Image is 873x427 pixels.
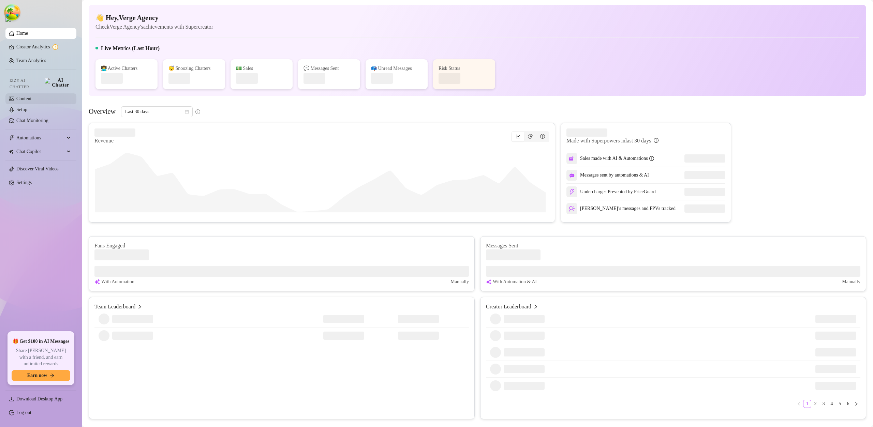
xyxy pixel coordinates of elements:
span: Automations [16,133,65,143]
span: Last 30 days [125,107,189,117]
a: Team Analytics [16,58,46,63]
button: Earn nowarrow-right [12,370,70,381]
span: Share [PERSON_NAME] with a friend, and earn unlimited rewards [12,347,70,367]
span: calendar [185,110,189,114]
div: Risk Status [439,65,490,72]
article: Messages Sent [486,242,860,249]
span: right [533,303,538,311]
span: right [854,402,858,406]
a: Home [16,31,28,36]
span: download [9,396,14,402]
a: Setup [16,107,27,112]
span: thunderbolt [9,135,14,141]
a: 1 [803,400,811,408]
img: Chat Copilot [9,149,13,154]
article: Fans Engaged [94,242,469,249]
article: With Automation & AI [493,278,537,286]
article: Check Verge Agency's achievements with Supercreator [95,22,213,31]
a: 5 [836,400,844,408]
a: Log out [16,410,31,415]
a: Discover Viral Videos [16,166,59,171]
div: 💵 Sales [236,65,287,72]
div: segmented control [511,131,549,142]
span: arrow-right [50,373,55,378]
li: 5 [836,400,844,408]
img: svg%3e [569,155,575,162]
div: Undercharges Prevented by PriceGuard [566,186,656,197]
span: info-circle [654,138,659,143]
div: 😴 Snoozing Chatters [168,65,220,72]
img: AI Chatter [45,78,71,88]
li: Next Page [852,400,860,408]
span: line-chart [516,134,520,139]
article: Creator Leaderboard [486,303,531,311]
li: 3 [819,400,828,408]
a: 6 [844,400,852,408]
a: Content [16,96,31,101]
span: left [797,402,801,406]
a: Creator Analytics exclamation-circle [16,42,71,52]
article: With Automation [101,278,134,286]
div: 📪 Unread Messages [371,65,422,72]
article: Overview [89,106,116,117]
div: 💬 Messages Sent [304,65,355,72]
article: Manually [842,278,860,286]
article: Manually [450,278,469,286]
li: Previous Page [795,400,803,408]
span: Izzy AI Chatter [10,77,42,90]
a: 4 [828,400,835,408]
article: Made with Superpowers in last 30 days [566,137,651,145]
img: svg%3e [94,278,100,286]
div: [PERSON_NAME]’s messages and PPVs tracked [566,203,676,214]
article: Revenue [94,137,135,145]
span: info-circle [649,156,654,161]
div: Messages sent by automations & AI [566,170,649,181]
h5: Live Metrics (Last Hour) [101,44,160,52]
span: Chat Copilot [16,146,65,157]
div: 👩‍💻 Active Chatters [101,65,152,72]
div: Sales made with AI & Automations [580,155,654,162]
a: 2 [812,400,819,408]
span: Download Desktop App [16,396,62,401]
img: svg%3e [569,172,575,178]
span: dollar-circle [540,134,545,139]
img: svg%3e [569,205,575,212]
a: Chat Monitoring [16,118,48,123]
button: Open Tanstack query devtools [5,5,19,19]
h4: 👋 Hey, Verge Agency [95,13,213,22]
button: left [795,400,803,408]
span: 🎁 Get $100 in AI Messages [13,338,70,345]
span: Earn now [27,373,47,378]
article: Team Leaderboard [94,303,135,311]
span: right [137,303,142,311]
img: svg%3e [569,189,575,195]
span: pie-chart [528,134,533,139]
li: 4 [828,400,836,408]
button: right [852,400,860,408]
img: svg%3e [486,278,491,286]
a: 3 [820,400,827,408]
span: info-circle [195,109,200,114]
a: Settings [16,180,32,185]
